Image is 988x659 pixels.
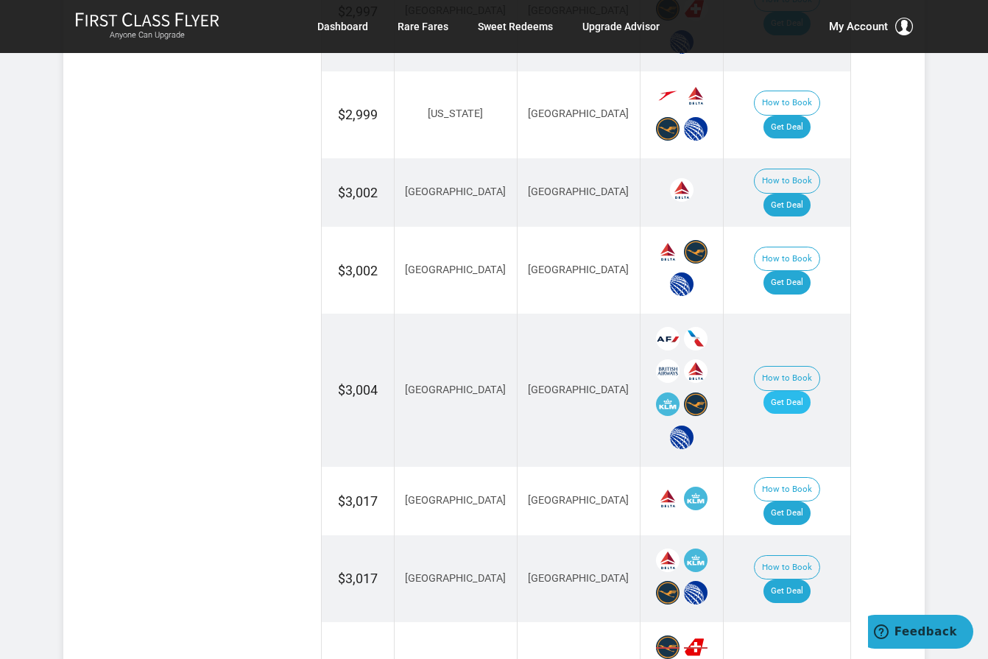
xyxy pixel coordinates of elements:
[684,359,708,383] span: Delta Airlines
[754,477,820,502] button: How to Book
[338,107,378,122] span: $2,999
[656,117,680,141] span: Lufthansa
[684,392,708,416] span: Lufthansa
[528,264,629,276] span: [GEOGRAPHIC_DATA]
[317,13,368,40] a: Dashboard
[763,194,811,217] a: Get Deal
[338,382,378,398] span: $3,004
[754,169,820,194] button: How to Book
[405,264,506,276] span: [GEOGRAPHIC_DATA]
[656,359,680,383] span: British Airways
[763,116,811,139] a: Get Deal
[763,579,811,603] a: Get Deal
[656,549,680,572] span: Delta Airlines
[684,487,708,510] span: KLM
[656,84,680,108] span: Austrian Airlines‎
[75,12,219,41] a: First Class FlyerAnyone Can Upgrade
[398,13,448,40] a: Rare Fares
[763,391,811,415] a: Get Deal
[405,186,506,198] span: [GEOGRAPHIC_DATA]
[338,263,378,278] span: $3,002
[75,30,219,40] small: Anyone Can Upgrade
[684,635,708,659] span: Swiss
[670,178,694,202] span: Delta Airlines
[405,572,506,585] span: [GEOGRAPHIC_DATA]
[338,571,378,586] span: $3,017
[670,426,694,449] span: United
[656,635,680,659] span: Lufthansa
[763,501,811,525] a: Get Deal
[754,91,820,116] button: How to Book
[338,493,378,509] span: $3,017
[582,13,660,40] a: Upgrade Advisor
[528,186,629,198] span: [GEOGRAPHIC_DATA]
[684,117,708,141] span: United
[528,572,629,585] span: [GEOGRAPHIC_DATA]
[829,18,888,35] span: My Account
[754,366,820,391] button: How to Book
[670,272,694,296] span: United
[656,581,680,605] span: Lufthansa
[763,271,811,295] a: Get Deal
[684,240,708,264] span: Lufthansa
[528,494,629,507] span: [GEOGRAPHIC_DATA]
[754,555,820,580] button: How to Book
[868,615,973,652] iframe: Opens a widget where you can find more information
[478,13,553,40] a: Sweet Redeems
[684,84,708,108] span: Delta Airlines
[656,240,680,264] span: Delta Airlines
[528,384,629,396] span: [GEOGRAPHIC_DATA]
[656,327,680,350] span: Air France
[684,549,708,572] span: KLM
[656,392,680,416] span: KLM
[684,581,708,605] span: United
[405,384,506,396] span: [GEOGRAPHIC_DATA]
[338,185,378,200] span: $3,002
[829,18,913,35] button: My Account
[528,108,629,120] span: [GEOGRAPHIC_DATA]
[75,12,219,27] img: First Class Flyer
[684,327,708,350] span: American Airlines
[754,247,820,272] button: How to Book
[405,494,506,507] span: [GEOGRAPHIC_DATA]
[428,108,483,120] span: [US_STATE]
[656,487,680,510] span: Delta Airlines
